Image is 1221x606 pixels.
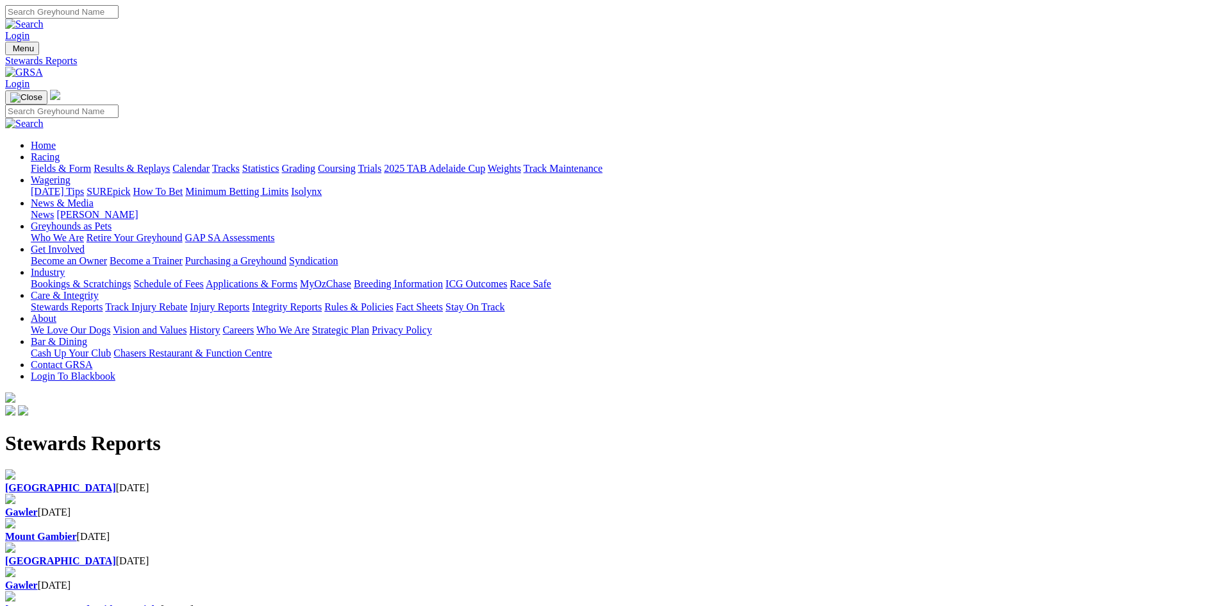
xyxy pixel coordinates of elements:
[13,44,34,53] span: Menu
[31,186,84,197] a: [DATE] Tips
[5,555,1216,567] div: [DATE]
[5,482,1216,494] div: [DATE]
[5,567,15,577] img: file-red.svg
[324,301,394,312] a: Rules & Policies
[5,118,44,130] img: Search
[396,301,443,312] a: Fact Sheets
[289,255,338,266] a: Syndication
[510,278,551,289] a: Race Safe
[133,186,183,197] a: How To Bet
[354,278,443,289] a: Breeding Information
[50,90,60,100] img: logo-grsa-white.png
[31,290,99,301] a: Care & Integrity
[31,151,60,162] a: Racing
[105,301,187,312] a: Track Injury Rebate
[94,163,170,174] a: Results & Replays
[5,482,116,493] a: [GEOGRAPHIC_DATA]
[5,42,39,55] button: Toggle navigation
[31,324,1216,336] div: About
[87,232,183,243] a: Retire Your Greyhound
[31,140,56,151] a: Home
[222,324,254,335] a: Careers
[300,278,351,289] a: MyOzChase
[5,580,38,591] a: Gawler
[312,324,369,335] a: Strategic Plan
[31,209,54,220] a: News
[31,348,111,358] a: Cash Up Your Club
[31,336,87,347] a: Bar & Dining
[31,232,84,243] a: Who We Are
[5,405,15,416] img: facebook.svg
[87,186,130,197] a: SUREpick
[5,518,15,528] img: file-red.svg
[5,531,77,542] a: Mount Gambier
[358,163,381,174] a: Trials
[31,232,1216,244] div: Greyhounds as Pets
[242,163,279,174] a: Statistics
[5,5,119,19] input: Search
[10,92,42,103] img: Close
[5,555,116,566] a: [GEOGRAPHIC_DATA]
[5,591,15,602] img: file-red.svg
[318,163,356,174] a: Coursing
[31,359,92,370] a: Contact GRSA
[206,278,297,289] a: Applications & Forms
[31,267,65,278] a: Industry
[384,163,485,174] a: 2025 TAB Adelaide Cup
[5,507,1216,518] div: [DATE]
[31,301,103,312] a: Stewards Reports
[110,255,183,266] a: Become a Trainer
[31,301,1216,313] div: Care & Integrity
[172,163,210,174] a: Calendar
[5,432,1216,455] h1: Stewards Reports
[445,301,504,312] a: Stay On Track
[5,67,43,78] img: GRSA
[31,186,1216,198] div: Wagering
[5,90,47,105] button: Toggle navigation
[185,186,288,197] a: Minimum Betting Limits
[282,163,315,174] a: Grading
[5,580,1216,591] div: [DATE]
[31,278,1216,290] div: Industry
[133,278,203,289] a: Schedule of Fees
[31,163,1216,174] div: Racing
[5,105,119,118] input: Search
[256,324,310,335] a: Who We Are
[5,494,15,504] img: file-red.svg
[524,163,602,174] a: Track Maintenance
[5,55,1216,67] a: Stewards Reports
[185,232,275,243] a: GAP SA Assessments
[31,174,71,185] a: Wagering
[31,198,94,208] a: News & Media
[31,324,110,335] a: We Love Our Dogs
[5,507,38,518] a: Gawler
[31,348,1216,359] div: Bar & Dining
[31,255,1216,267] div: Get Involved
[31,278,131,289] a: Bookings & Scratchings
[488,163,521,174] a: Weights
[31,221,112,231] a: Greyhounds as Pets
[5,30,29,41] a: Login
[18,405,28,416] img: twitter.svg
[5,531,1216,543] div: [DATE]
[5,19,44,30] img: Search
[291,186,322,197] a: Isolynx
[56,209,138,220] a: [PERSON_NAME]
[189,324,220,335] a: History
[31,255,107,266] a: Become an Owner
[31,244,85,255] a: Get Involved
[31,163,91,174] a: Fields & Form
[185,255,287,266] a: Purchasing a Greyhound
[252,301,322,312] a: Integrity Reports
[5,78,29,89] a: Login
[5,392,15,403] img: logo-grsa-white.png
[5,543,15,553] img: file-red.svg
[372,324,432,335] a: Privacy Policy
[31,209,1216,221] div: News & Media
